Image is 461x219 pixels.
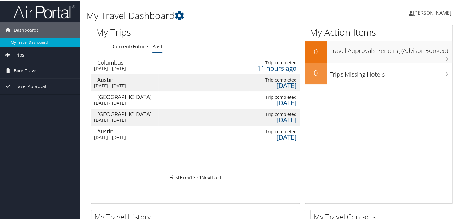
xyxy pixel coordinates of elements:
h1: My Travel Dashboard [86,9,334,22]
div: Austin [97,76,158,82]
a: 4 [198,173,201,180]
h2: 0 [305,67,327,78]
a: First [169,173,179,180]
span: Travel Approval [14,78,46,94]
div: [DATE] [252,134,297,139]
div: [DATE] [252,82,297,88]
h3: Travel Approvals Pending (Advisor Booked) [330,43,452,54]
div: [GEOGRAPHIC_DATA] [97,94,158,99]
a: 3 [195,173,198,180]
div: [DATE] - [DATE] [94,65,155,71]
a: Next [201,173,212,180]
a: 2 [193,173,195,180]
div: Trip completed [252,111,297,117]
div: [DATE] - [DATE] [94,82,155,88]
a: Past [152,42,162,49]
div: [DATE] [252,117,297,122]
div: [DATE] - [DATE] [94,134,155,140]
a: [PERSON_NAME] [409,3,457,22]
a: Prev [179,173,190,180]
span: [PERSON_NAME] [413,9,451,16]
a: 0Travel Approvals Pending (Advisor Booked) [305,41,452,62]
div: Trip completed [252,59,297,65]
span: Dashboards [14,22,39,37]
img: airportal-logo.png [14,4,75,18]
a: 0Trips Missing Hotels [305,62,452,84]
div: [DATE] - [DATE] [94,117,155,122]
a: Last [212,173,221,180]
span: Book Travel [14,62,38,78]
h1: My Trips [96,25,208,38]
div: Columbus [97,59,158,65]
span: Trips [14,47,24,62]
div: Austin [97,128,158,133]
a: Current/Future [113,42,148,49]
a: 1 [190,173,193,180]
div: [DATE] [252,99,297,105]
h1: My Action Items [305,25,452,38]
div: 11 hours ago [252,65,297,70]
div: Trip completed [252,77,297,82]
h2: 0 [305,46,327,56]
div: Trip completed [252,94,297,99]
div: Trip completed [252,128,297,134]
div: [GEOGRAPHIC_DATA] [97,111,158,116]
div: [DATE] - [DATE] [94,100,155,105]
h3: Trips Missing Hotels [330,66,452,78]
